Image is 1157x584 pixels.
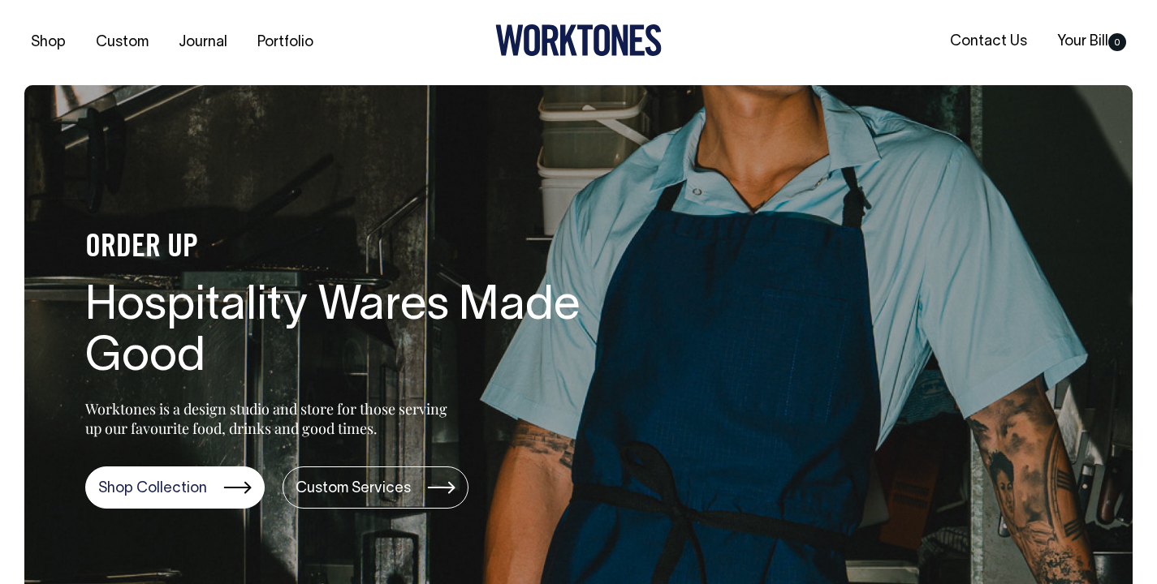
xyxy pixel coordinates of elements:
[85,231,605,265] h4: ORDER UP
[89,29,155,56] a: Custom
[943,28,1034,55] a: Contact Us
[85,399,455,438] p: Worktones is a design studio and store for those serving up our favourite food, drinks and good t...
[283,466,468,509] a: Custom Services
[85,281,605,385] h1: Hospitality Wares Made Good
[251,29,320,56] a: Portfolio
[1108,33,1126,51] span: 0
[24,29,72,56] a: Shop
[172,29,234,56] a: Journal
[85,466,265,509] a: Shop Collection
[1051,28,1133,55] a: Your Bill0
